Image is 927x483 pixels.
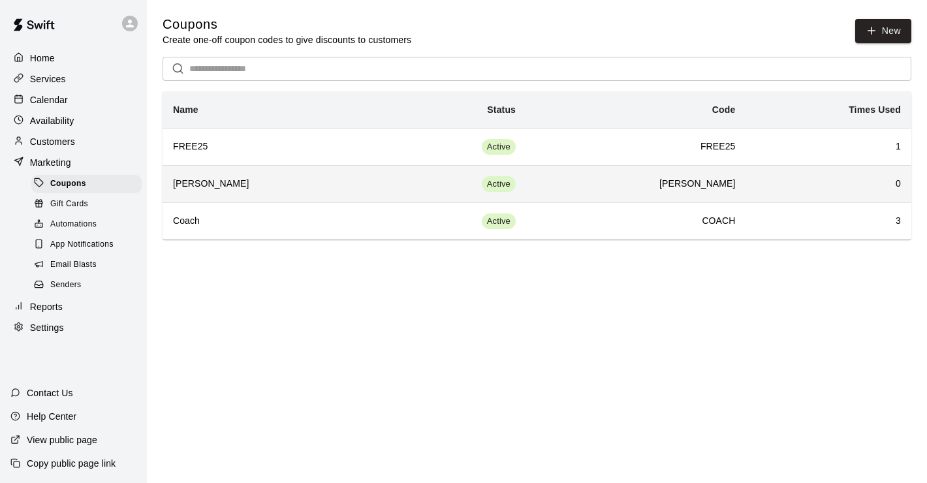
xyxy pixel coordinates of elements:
[855,19,911,43] button: New
[173,104,198,115] b: Name
[31,235,147,255] a: App Notifications
[30,52,55,65] p: Home
[31,215,142,234] div: Automations
[50,218,97,231] span: Automations
[30,114,74,127] p: Availability
[10,153,136,172] a: Marketing
[30,135,75,148] p: Customers
[30,300,63,313] p: Reports
[756,177,901,191] h6: 0
[756,214,901,228] h6: 3
[31,276,142,294] div: Senders
[50,279,82,292] span: Senders
[27,410,76,423] p: Help Center
[487,104,516,115] b: Status
[712,104,736,115] b: Code
[10,111,136,131] a: Availability
[537,140,735,154] h6: FREE25
[31,174,147,194] a: Coupons
[10,90,136,110] a: Calendar
[31,256,142,274] div: Email Blasts
[31,255,147,275] a: Email Blasts
[31,195,142,213] div: Gift Cards
[31,275,147,296] a: Senders
[27,386,73,399] p: Contact Us
[10,297,136,317] a: Reports
[756,140,901,154] h6: 1
[173,140,371,154] h6: FREE25
[31,194,147,214] a: Gift Cards
[163,16,411,33] h5: Coupons
[31,215,147,235] a: Automations
[482,215,516,228] span: Active
[163,33,411,46] p: Create one-off coupon codes to give discounts to customers
[50,238,114,251] span: App Notifications
[50,178,86,191] span: Coupons
[30,93,68,106] p: Calendar
[482,141,516,153] span: Active
[31,236,142,254] div: App Notifications
[482,178,516,191] span: Active
[30,321,64,334] p: Settings
[537,177,735,191] h6: [PERSON_NAME]
[173,214,371,228] h6: Coach
[10,48,136,68] a: Home
[30,156,71,169] p: Marketing
[10,318,136,337] a: Settings
[163,91,911,240] table: simple table
[31,175,142,193] div: Coupons
[849,104,901,115] b: Times Used
[10,132,136,151] a: Customers
[27,457,116,470] p: Copy public page link
[10,69,136,89] a: Services
[173,177,371,191] h6: [PERSON_NAME]
[50,198,88,211] span: Gift Cards
[27,433,97,446] p: View public page
[537,214,735,228] h6: COACH
[50,258,97,272] span: Email Blasts
[30,72,66,86] p: Services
